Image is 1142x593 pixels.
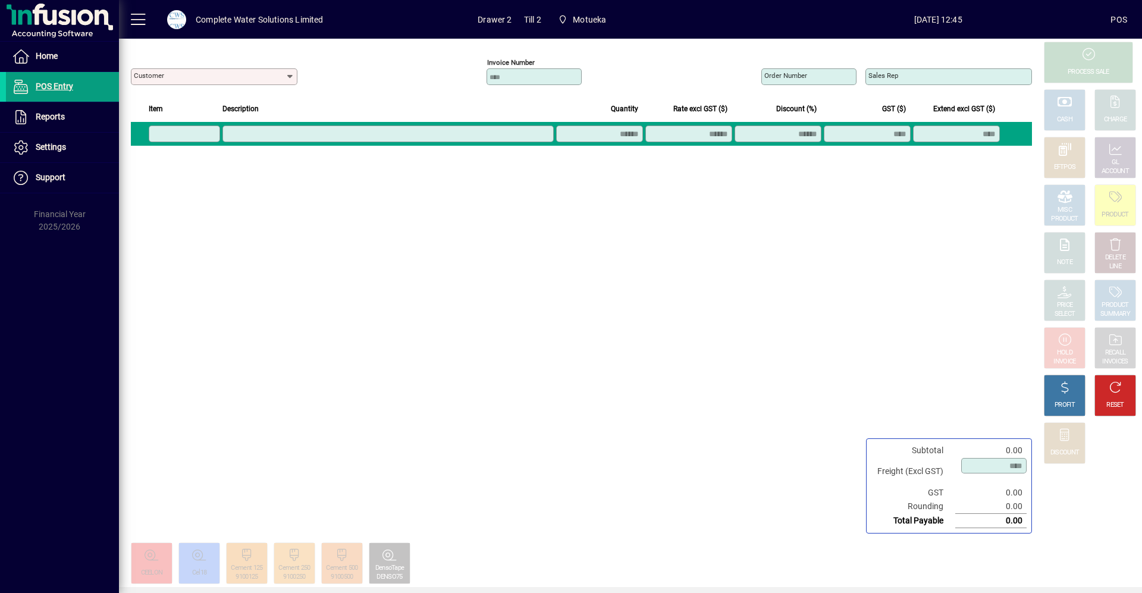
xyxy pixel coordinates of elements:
div: Cement 500 [326,564,357,573]
span: Motueka [573,10,606,29]
a: Support [6,163,119,193]
span: Support [36,172,65,182]
div: RECALL [1105,349,1126,357]
div: SUMMARY [1100,310,1130,319]
div: ACCOUNT [1102,167,1129,176]
span: Till 2 [524,10,541,29]
td: 0.00 [955,500,1027,514]
td: 0.00 [955,514,1027,528]
span: Item [149,102,163,115]
div: 9100125 [236,573,258,582]
div: PRODUCT [1102,211,1128,219]
mat-label: Customer [134,71,164,80]
div: SELECT [1055,310,1075,319]
span: Discount (%) [776,102,817,115]
div: Complete Water Solutions Limited [196,10,324,29]
span: Reports [36,112,65,121]
td: Freight (Excl GST) [871,457,955,486]
td: Rounding [871,500,955,514]
a: Home [6,42,119,71]
div: HOLD [1057,349,1072,357]
div: LINE [1109,262,1121,271]
div: 9100250 [283,573,305,582]
span: POS Entry [36,81,73,91]
div: PRODUCT [1051,215,1078,224]
span: Motueka [553,9,611,30]
span: Settings [36,142,66,152]
div: 9100500 [331,573,353,582]
span: Rate excl GST ($) [673,102,727,115]
div: RESET [1106,401,1124,410]
div: PRICE [1057,301,1073,310]
div: EFTPOS [1054,163,1076,172]
div: NOTE [1057,258,1072,267]
div: CASH [1057,115,1072,124]
div: Cel18 [192,569,207,578]
span: Home [36,51,58,61]
td: Subtotal [871,444,955,457]
div: INVOICE [1053,357,1075,366]
div: Cement 250 [278,564,310,573]
mat-label: Invoice number [487,58,535,67]
div: CEELON [141,569,163,578]
td: 0.00 [955,444,1027,457]
span: Drawer 2 [478,10,512,29]
td: GST [871,486,955,500]
div: PROFIT [1055,401,1075,410]
button: Profile [158,9,196,30]
div: DensoTape [375,564,404,573]
mat-label: Sales rep [868,71,898,80]
div: DISCOUNT [1050,448,1079,457]
div: Cement 125 [231,564,262,573]
div: DELETE [1105,253,1125,262]
span: [DATE] 12:45 [765,10,1110,29]
span: GST ($) [882,102,906,115]
mat-label: Order number [764,71,807,80]
span: Extend excl GST ($) [933,102,995,115]
div: PROCESS SALE [1068,68,1109,77]
a: Settings [6,133,119,162]
div: DENSO75 [377,573,402,582]
span: Quantity [611,102,638,115]
div: MISC [1058,206,1072,215]
div: CHARGE [1104,115,1127,124]
div: GL [1112,158,1119,167]
a: Reports [6,102,119,132]
td: Total Payable [871,514,955,528]
td: 0.00 [955,486,1027,500]
span: Description [222,102,259,115]
div: PRODUCT [1102,301,1128,310]
div: POS [1110,10,1127,29]
div: INVOICES [1102,357,1128,366]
